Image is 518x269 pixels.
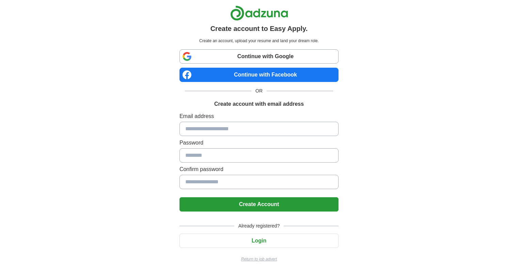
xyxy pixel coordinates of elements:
a: Login [179,238,339,243]
span: Already registered? [234,222,284,230]
span: OR [251,87,267,95]
h1: Create account with email address [214,100,304,108]
h1: Create account to Easy Apply. [210,23,308,34]
p: Create an account, upload your resume and land your dream role. [181,38,337,44]
label: Password [179,139,339,147]
button: Login [179,234,339,248]
button: Create Account [179,197,339,212]
img: Adzuna logo [230,5,288,21]
a: Continue with Google [179,49,339,64]
a: Continue with Facebook [179,68,339,82]
a: Return to job advert [179,256,339,262]
label: Confirm password [179,165,339,173]
label: Email address [179,112,339,120]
